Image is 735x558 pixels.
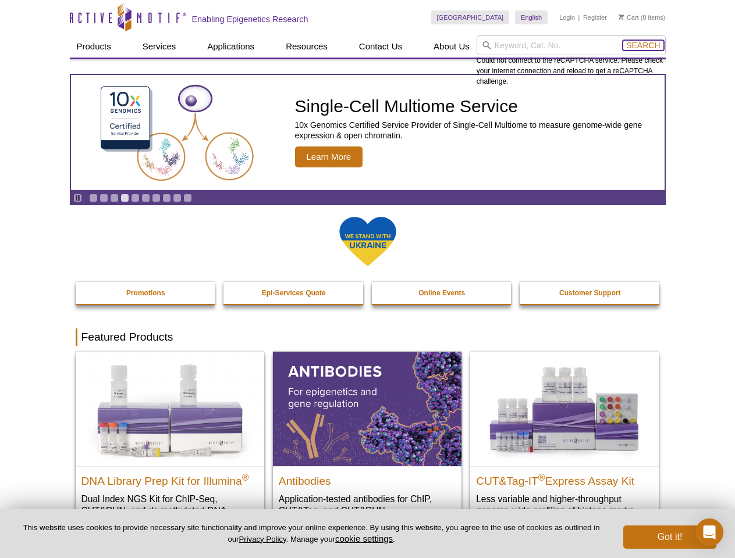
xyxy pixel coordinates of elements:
img: We Stand With Ukraine [339,216,397,267]
a: DNA Library Prep Kit for Illumina DNA Library Prep Kit for Illumina® Dual Index NGS Kit for ChIP-... [76,352,264,539]
a: Online Events [372,282,513,304]
span: Search [626,41,660,50]
a: Go to slide 5 [131,194,140,202]
img: Single-Cell Multiome Service [90,80,264,186]
h2: DNA Library Prep Kit for Illumina [81,470,258,487]
input: Keyword, Cat. No. [477,35,666,55]
h2: CUT&Tag-IT Express Assay Kit [476,470,653,487]
img: DNA Library Prep Kit for Illumina [76,352,264,466]
a: Go to slide 3 [110,194,119,202]
sup: ® [538,472,545,482]
h2: Antibodies [279,470,456,487]
span: Learn More [295,146,363,167]
a: Go to slide 7 [152,194,161,202]
h2: Single-Cell Multiome Service [295,98,659,115]
a: All Antibodies Antibodies Application-tested antibodies for ChIP, CUT&Tag, and CUT&RUN. [273,352,461,528]
strong: Promotions [126,289,165,297]
div: Open Intercom Messenger [695,518,723,546]
button: cookie settings [335,534,393,543]
p: Application-tested antibodies for ChIP, CUT&Tag, and CUT&RUN. [279,493,456,517]
a: About Us [427,35,477,58]
article: Single-Cell Multiome Service [71,75,665,190]
li: (0 items) [619,10,666,24]
strong: Customer Support [559,289,620,297]
a: Go to slide 8 [162,194,171,202]
a: Go to slide 10 [183,194,192,202]
div: Could not connect to the reCAPTCHA service. Please check your internet connection and reload to g... [477,35,666,87]
strong: Online Events [418,289,465,297]
a: Privacy Policy [239,535,286,543]
a: Go to slide 4 [120,194,129,202]
a: Toggle autoplay [73,194,82,202]
a: English [515,10,548,24]
img: CUT&Tag-IT® Express Assay Kit [470,352,659,466]
p: 10x Genomics Certified Service Provider of Single-Cell Multiome to measure genome-wide gene expre... [295,120,659,141]
strong: Epi-Services Quote [262,289,326,297]
a: Go to slide 9 [173,194,182,202]
p: Dual Index NGS Kit for ChIP-Seq, CUT&RUN, and ds methylated DNA assays. [81,493,258,528]
button: Search [623,40,663,51]
a: Customer Support [520,282,661,304]
img: Your Cart [619,14,624,20]
a: Services [136,35,183,58]
a: Go to slide 6 [141,194,150,202]
a: Login [559,13,575,22]
img: All Antibodies [273,352,461,466]
h2: Featured Products [76,328,660,346]
p: Less variable and higher-throughput genome-wide profiling of histone marks​. [476,493,653,517]
a: Register [583,13,607,22]
h2: Enabling Epigenetics Research [192,14,308,24]
a: Go to slide 1 [89,194,98,202]
a: Cart [619,13,639,22]
a: Single-Cell Multiome Service Single-Cell Multiome Service 10x Genomics Certified Service Provider... [71,75,665,190]
button: Got it! [623,525,716,549]
a: Contact Us [352,35,409,58]
a: Promotions [76,282,216,304]
li: | [578,10,580,24]
a: Resources [279,35,335,58]
p: This website uses cookies to provide necessary site functionality and improve your online experie... [19,523,604,545]
a: Epi-Services Quote [223,282,364,304]
a: Products [70,35,118,58]
a: [GEOGRAPHIC_DATA] [431,10,510,24]
a: CUT&Tag-IT® Express Assay Kit CUT&Tag-IT®Express Assay Kit Less variable and higher-throughput ge... [470,352,659,528]
a: Applications [200,35,261,58]
sup: ® [242,472,249,482]
a: Go to slide 2 [100,194,108,202]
